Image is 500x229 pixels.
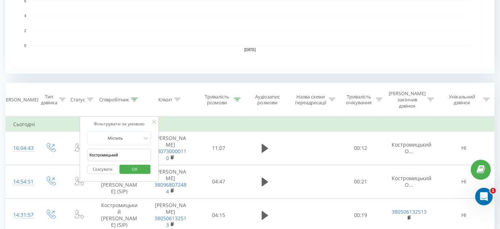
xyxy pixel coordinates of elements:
div: Статус [70,97,85,103]
div: Тип дзвінка [41,94,57,106]
td: Ні [434,132,494,165]
span: 1 [490,188,496,194]
td: 04:47 [195,165,242,198]
span: Костромицький О... [392,175,431,188]
span: OK [124,163,145,175]
button: Скасувати [87,165,118,174]
div: [PERSON_NAME] [1,97,38,103]
div: [PERSON_NAME] закінчив дзвінок [389,90,426,109]
td: 00:21 [337,165,384,198]
text: 2 [24,29,26,33]
td: 11:07 [195,132,242,165]
div: 16:04:43 [13,141,29,155]
div: Клієнт [158,97,172,103]
text: [DATE] [244,48,256,52]
td: Сьогодні [6,117,495,132]
div: 14:31:57 [13,208,29,222]
div: Аудіозапис розмови [249,94,286,106]
text: 0 [24,44,26,48]
input: Введіть значення [87,149,151,162]
td: [PERSON_NAME] [146,165,195,198]
td: [PERSON_NAME] [146,132,195,165]
span: Костромицький О... [392,141,431,155]
iframe: Intercom live chat [475,188,493,205]
div: Назва схеми переадресації [295,94,327,106]
div: Унікальний дзвінок [442,94,481,106]
text: 4 [24,14,26,18]
div: Тривалість розмови [201,94,232,106]
div: Тривалість очікування [343,94,374,106]
a: 380506132513 [154,215,186,228]
a: 380506132513 [392,208,427,215]
button: OK [119,165,150,174]
div: 14:54:51 [13,175,29,189]
td: 00:12 [337,132,384,165]
td: Ні [434,165,494,198]
div: Фільтрувати за умовою [87,120,151,128]
div: Співробітник [99,97,129,103]
a: 380730000110 [154,148,186,161]
a: 380968072484 [154,181,186,195]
